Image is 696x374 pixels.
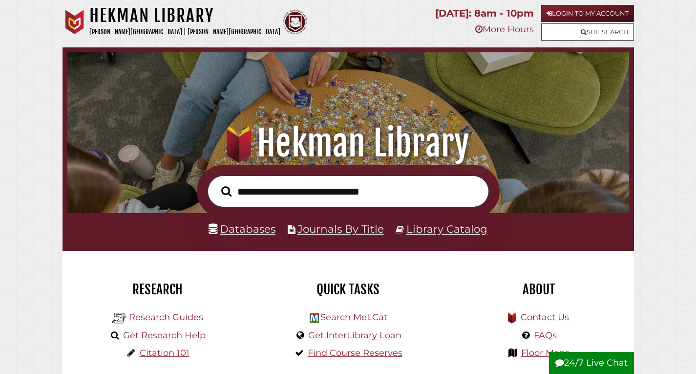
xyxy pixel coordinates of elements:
i: Search [221,186,232,197]
h2: Quick Tasks [260,281,436,298]
img: Hekman Library Logo [310,313,319,323]
a: Login to My Account [541,5,634,22]
a: Contact Us [521,312,569,323]
a: Research Guides [129,312,203,323]
a: Search MeLCat [320,312,387,323]
p: [DATE]: 8am - 10pm [435,5,534,22]
img: Hekman Library Logo [112,311,127,326]
button: Search [216,183,236,199]
a: Site Search [541,23,634,41]
img: Calvin Theological Seminary [283,10,307,34]
h1: Hekman Library [78,122,618,165]
a: Databases [209,222,275,235]
h2: Research [70,281,246,298]
a: Library Catalog [406,222,487,235]
p: [PERSON_NAME][GEOGRAPHIC_DATA] | [PERSON_NAME][GEOGRAPHIC_DATA] [89,26,280,38]
h1: Hekman Library [89,5,280,26]
a: Citation 101 [140,348,190,358]
a: FAQs [534,330,557,341]
img: Calvin University [63,10,87,34]
a: Journals By Title [297,222,384,235]
a: More Hours [475,24,534,35]
a: Floor Maps [521,348,569,358]
a: Get InterLibrary Loan [308,330,401,341]
a: Find Course Reserves [308,348,402,358]
a: Get Research Help [123,330,206,341]
h2: About [451,281,627,298]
